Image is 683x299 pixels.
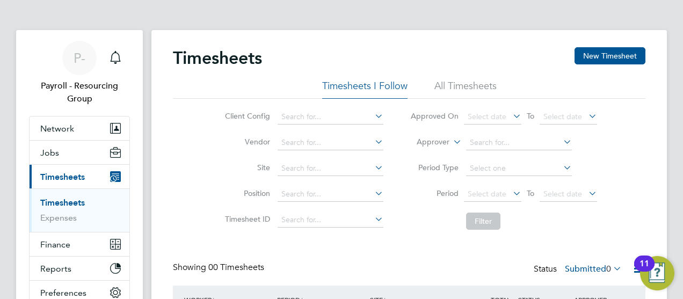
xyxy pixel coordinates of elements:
input: Search for... [278,161,383,176]
span: Finance [40,239,70,250]
div: 11 [640,264,649,278]
label: Approver [401,137,449,148]
button: Network [30,116,129,140]
button: Reports [30,257,129,280]
div: Status [534,262,624,277]
div: Timesheets [30,188,129,232]
span: 0 [606,264,611,274]
input: Search for... [278,110,383,125]
button: Timesheets [30,165,129,188]
a: Expenses [40,213,77,223]
span: Select date [468,189,506,199]
label: Approved On [410,111,459,121]
label: Period [410,188,459,198]
label: Site [222,163,270,172]
button: Finance [30,232,129,256]
span: To [524,109,537,123]
button: Filter [466,213,500,230]
label: Period Type [410,163,459,172]
span: 00 Timesheets [208,262,264,273]
label: Position [222,188,270,198]
div: Showing [173,262,266,273]
input: Search for... [466,135,572,150]
label: Submitted [565,264,622,274]
input: Search for... [278,135,383,150]
span: To [524,186,537,200]
span: Timesheets [40,172,85,182]
span: Select date [468,112,506,121]
button: Jobs [30,141,129,164]
input: Search for... [278,187,383,202]
label: Timesheet ID [222,214,270,224]
span: Network [40,123,74,134]
a: P-Payroll - Resourcing Group [29,41,130,105]
button: Open Resource Center, 11 new notifications [640,256,674,290]
label: Client Config [222,111,270,121]
span: Preferences [40,288,86,298]
span: Payroll - Resourcing Group [29,79,130,105]
input: Search for... [278,213,383,228]
button: New Timesheet [575,47,645,64]
li: All Timesheets [434,79,497,99]
span: Select date [543,112,582,121]
li: Timesheets I Follow [322,79,408,99]
span: Select date [543,189,582,199]
input: Select one [466,161,572,176]
a: Timesheets [40,198,85,208]
span: Jobs [40,148,59,158]
h2: Timesheets [173,47,262,69]
label: Vendor [222,137,270,147]
span: Reports [40,264,71,274]
span: P- [74,51,85,65]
